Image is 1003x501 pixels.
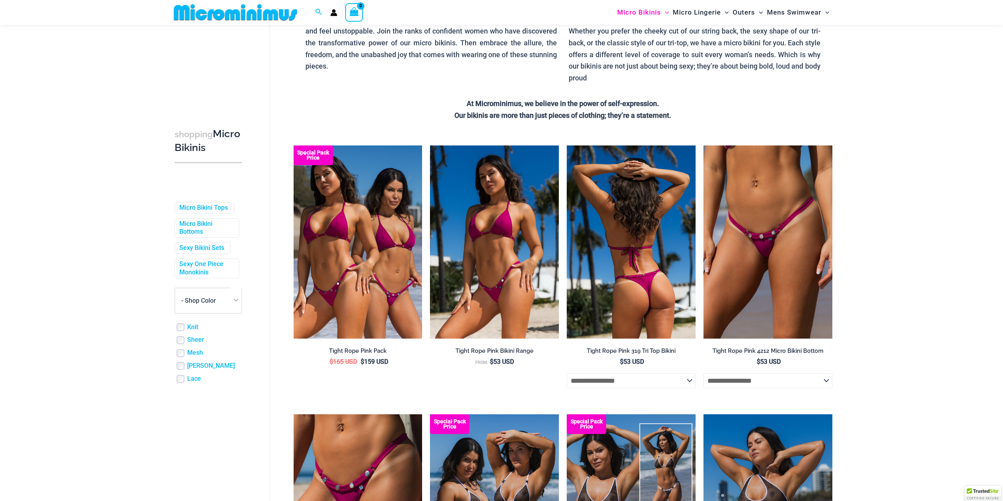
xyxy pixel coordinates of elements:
[430,419,469,429] b: Special Pack Price
[767,2,821,22] span: Mens Swimwear
[294,150,333,160] b: Special Pack Price
[620,358,644,365] bdi: 53 USD
[733,2,755,22] span: Outers
[567,145,696,339] img: Tight Rope Pink 319 Top 4228 Thong 06
[614,1,833,24] nav: Site Navigation
[361,358,364,365] span: $
[721,2,729,22] span: Menu Toggle
[615,2,671,22] a: Micro BikinisMenu ToggleMenu Toggle
[821,2,829,22] span: Menu Toggle
[475,360,488,365] span: From:
[171,4,300,21] img: MM SHOP LOGO FLAT
[467,99,659,108] strong: At Microminimus, we believe in the power of self-expression.
[617,2,661,22] span: Micro Bikinis
[294,347,422,355] h2: Tight Rope Pink Pack
[187,349,203,357] a: Mesh
[294,347,422,358] a: Tight Rope Pink Pack
[671,2,731,22] a: Micro LingerieMenu ToggleMenu Toggle
[567,419,606,429] b: Special Pack Price
[175,288,242,313] span: - Shop Color
[181,297,216,304] span: - Shop Color
[567,347,696,358] a: Tight Rope Pink 319 Tri Top Bikini
[179,220,233,237] a: Micro Bikini Bottoms
[187,336,204,344] a: Sheer
[187,362,235,370] a: [PERSON_NAME]
[661,2,669,22] span: Menu Toggle
[430,347,559,358] a: Tight Rope Pink Bikini Range
[175,129,213,139] span: shopping
[430,145,559,339] img: Tight Rope Pink 319 Top 4228 Thong 05
[361,358,388,365] bdi: 159 USD
[175,288,242,314] span: - Shop Color
[765,2,831,22] a: Mens SwimwearMenu ToggleMenu Toggle
[965,486,1001,501] div: TrustedSite Certified
[329,358,357,365] bdi: 165 USD
[454,111,671,119] strong: Our bikinis are more than just pieces of clothing; they’re a statement.
[294,145,422,339] img: Collection Pack F
[187,323,198,332] a: Knit
[703,347,832,358] a: Tight Rope Pink 4212 Micro Bikini Bottom
[567,145,696,339] a: Tight Rope Pink 319 Top 01Tight Rope Pink 319 Top 4228 Thong 06Tight Rope Pink 319 Top 4228 Thong 06
[755,2,763,22] span: Menu Toggle
[703,347,832,355] h2: Tight Rope Pink 4212 Micro Bikini Bottom
[430,145,559,339] a: Tight Rope Pink 319 Top 4228 Thong 05Tight Rope Pink 319 Top 4228 Thong 06Tight Rope Pink 319 Top...
[731,2,765,22] a: OutersMenu ToggleMenu Toggle
[187,375,201,383] a: Lace
[490,358,493,365] span: $
[179,260,233,277] a: Sexy One Piece Monokinis
[620,358,623,365] span: $
[673,2,721,22] span: Micro Lingerie
[330,9,337,16] a: Account icon link
[757,358,781,365] bdi: 53 USD
[430,347,559,355] h2: Tight Rope Pink Bikini Range
[179,204,228,212] a: Micro Bikini Tops
[315,7,322,17] a: Search icon link
[329,358,333,365] span: $
[567,347,696,355] h2: Tight Rope Pink 319 Tri Top Bikini
[179,244,224,252] a: Sexy Bikini Sets
[175,127,242,155] h3: Micro Bikinis
[345,3,363,21] a: View Shopping Cart, empty
[294,145,422,339] a: Collection Pack F Collection Pack B (3)Collection Pack B (3)
[703,145,832,339] img: Tight Rope Pink 319 4212 Micro 01
[703,145,832,339] a: Tight Rope Pink 319 4212 Micro 01Tight Rope Pink 319 4212 Micro 02Tight Rope Pink 319 4212 Micro 02
[757,358,760,365] span: $
[490,358,514,365] bdi: 53 USD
